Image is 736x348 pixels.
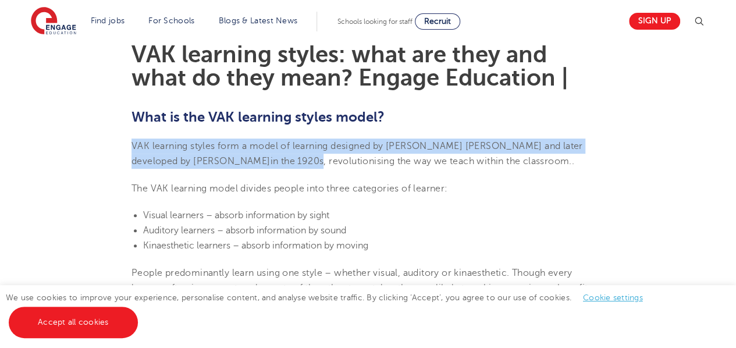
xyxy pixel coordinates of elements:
span: VAK learning styles form a model of learning designed by [PERSON_NAME] [PERSON_NAME] and later de... [131,141,583,166]
a: Sign up [629,13,680,30]
span: Schools looking for staff [337,17,413,26]
span: in the 1920s, revolutionising the way we teach within the classroom. [270,156,571,166]
span: Kinaesthetic learners – absorb information by moving [143,240,368,251]
a: Accept all cookies [9,307,138,338]
span: Auditory learners – absorb information by sound [143,225,346,236]
a: Cookie settings [583,293,643,302]
span: People predominantly learn using one style – whether visual, auditory or kinaesthetic. Though eve... [131,268,588,309]
span: Visual learners – absorb information by sight [143,210,329,221]
a: Blogs & Latest News [219,16,298,25]
h1: VAK learning styles: what are they and what do they mean? Engage Education | [131,43,605,90]
a: Find jobs [91,16,125,25]
a: Recruit [415,13,460,30]
img: Engage Education [31,7,76,36]
span: We use cookies to improve your experience, personalise content, and analyse website traffic. By c... [6,293,655,326]
span: Recruit [424,17,451,26]
span: The VAK learning model divides people into three categories of learner: [131,183,447,194]
a: For Schools [148,16,194,25]
b: What is the VAK learning styles model? [131,109,385,125]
